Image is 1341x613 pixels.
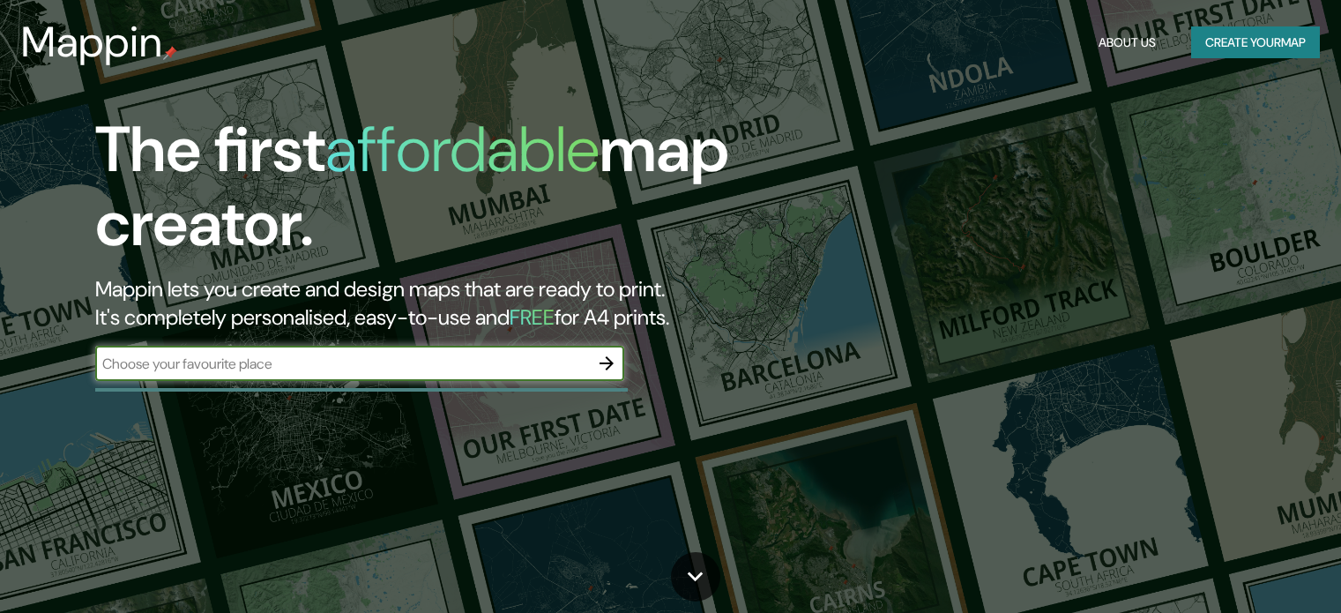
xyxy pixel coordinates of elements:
h3: Mappin [21,18,163,67]
button: Create yourmap [1191,26,1320,59]
button: About Us [1091,26,1163,59]
h5: FREE [510,303,555,331]
h1: The first map creator. [95,113,766,275]
img: mappin-pin [163,46,177,60]
h2: Mappin lets you create and design maps that are ready to print. It's completely personalised, eas... [95,275,766,332]
h1: affordable [325,108,600,191]
input: Choose your favourite place [95,354,589,374]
